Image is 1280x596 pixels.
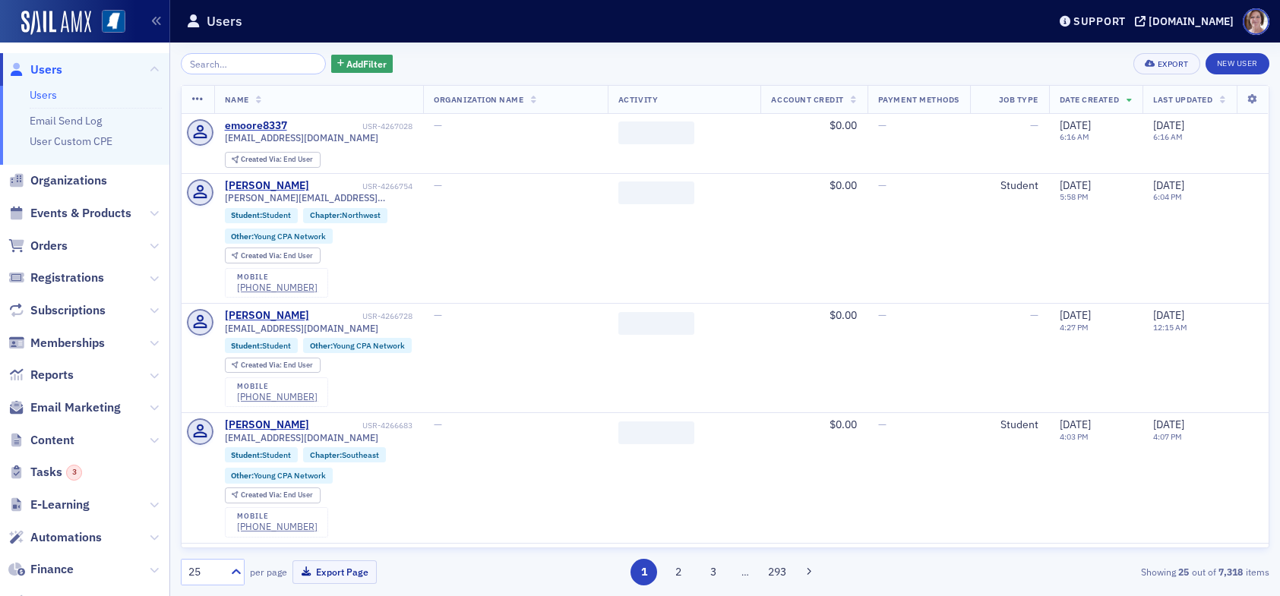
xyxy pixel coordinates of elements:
time: 5:58 PM [1060,191,1089,202]
span: Created Via : [241,251,283,260]
span: [DATE] [1153,308,1184,322]
a: Organizations [8,172,107,189]
a: Reports [8,367,74,383]
div: [DOMAIN_NAME] [1149,14,1234,28]
strong: 25 [1176,565,1192,579]
div: 3 [66,465,82,481]
div: mobile [237,512,318,521]
span: [DATE] [1153,118,1184,132]
span: Tasks [30,464,82,481]
div: Other: [303,338,412,353]
span: — [1030,118,1038,132]
a: E-Learning [8,497,90,513]
button: AddFilter [331,55,393,74]
time: 4:07 PM [1153,431,1182,442]
label: per page [250,565,287,579]
span: ‌ [618,312,694,335]
span: Memberships [30,335,105,352]
span: Organization Name [434,94,523,105]
span: Payment Methods [878,94,959,105]
time: 6:16 AM [1153,131,1183,142]
span: Finance [30,561,74,578]
span: Student : [231,210,262,220]
a: [PERSON_NAME] [225,179,309,193]
div: Chapter: [303,208,387,223]
span: $0.00 [830,418,857,431]
span: … [735,565,756,579]
div: mobile [237,273,318,282]
span: Date Created [1060,94,1119,105]
span: [DATE] [1060,118,1091,132]
div: Student: [225,208,299,223]
span: Student : [231,340,262,351]
a: Other:Young CPA Network [231,232,326,241]
a: Memberships [8,335,105,352]
span: $0.00 [830,308,857,322]
a: Automations [8,529,102,546]
span: ‌ [618,121,694,144]
div: Student: [225,338,299,353]
span: Orders [30,238,68,254]
span: Organizations [30,172,107,189]
span: Created Via : [241,360,283,370]
span: Created Via : [241,154,283,164]
div: End User [241,252,313,260]
span: [PERSON_NAME][EMAIL_ADDRESS][PERSON_NAME][DOMAIN_NAME] [225,192,413,203]
span: [EMAIL_ADDRESS][DOMAIN_NAME] [225,323,378,334]
a: Student:Student [231,210,291,220]
a: Orders [8,238,68,254]
a: [PHONE_NUMBER] [237,521,318,532]
span: [DATE] [1060,178,1091,192]
span: Last Updated [1153,94,1212,105]
a: Tasks3 [8,464,82,481]
a: [PHONE_NUMBER] [237,391,318,402]
span: ‌ [618,181,694,204]
a: [PERSON_NAME] [225,309,309,323]
span: Email Marketing [30,399,121,416]
span: Chapter : [310,210,342,220]
div: Student: [225,447,299,462]
span: Name [225,94,249,105]
span: — [878,418,887,431]
span: $0.00 [830,118,857,132]
span: Other : [231,470,254,481]
div: End User [241,491,313,500]
img: SailAMX [102,10,125,33]
span: Account Credit [771,94,843,105]
span: Reports [30,367,74,383]
span: Registrations [30,270,104,286]
button: Export Page [292,560,377,584]
div: USR-4266754 [311,181,412,191]
div: Student [981,418,1038,432]
button: 1 [631,559,657,585]
button: 3 [700,559,726,585]
div: Other: [225,229,333,244]
a: emoore8337 [225,119,287,133]
div: Export [1158,60,1189,68]
div: Support [1073,14,1126,28]
a: Users [8,61,62,78]
a: [PERSON_NAME] [225,418,309,432]
span: — [434,178,442,192]
button: 293 [763,559,790,585]
div: 25 [188,564,222,580]
a: SailAMX [21,11,91,35]
span: Automations [30,529,102,546]
a: New User [1206,53,1269,74]
span: Users [30,61,62,78]
span: [EMAIL_ADDRESS][DOMAIN_NAME] [225,432,378,443]
div: Created Via: End User [225,248,321,263]
span: Created Via : [241,490,283,500]
a: Chapter:Northwest [310,210,381,220]
a: Email Send Log [30,114,102,128]
strong: 7,318 [1216,565,1246,579]
input: Search… [181,53,326,74]
button: 2 [665,559,692,585]
a: Student:Student [231,341,291,351]
span: — [1030,308,1038,322]
span: [DATE] [1060,418,1091,431]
